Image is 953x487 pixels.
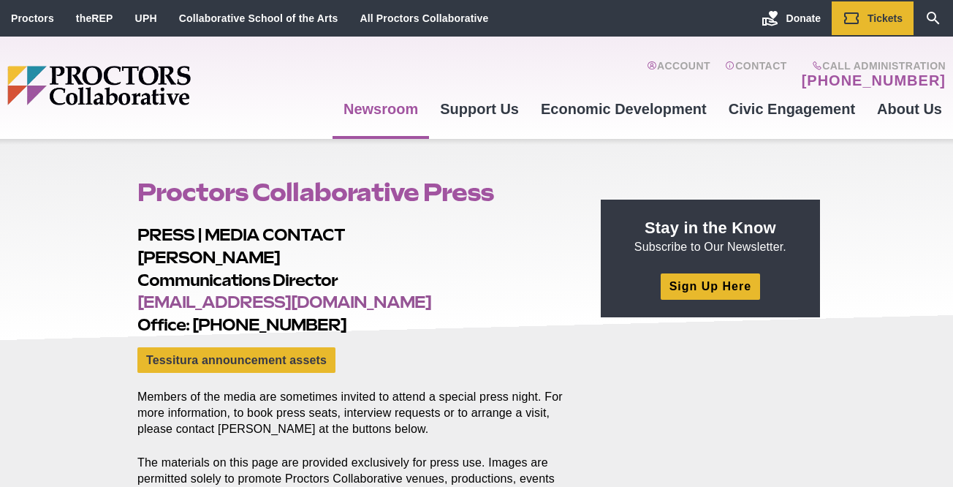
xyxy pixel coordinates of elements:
[179,12,338,24] a: Collaborative School of the Arts
[333,89,429,129] a: Newsroom
[797,60,946,72] span: Call Administration
[718,89,866,129] a: Civic Engagement
[137,389,567,437] p: Members of the media are sometimes invited to attend a special press night. For more information,...
[786,12,821,24] span: Donate
[137,178,567,206] h1: Proctors Collaborative Press
[832,1,914,35] a: Tickets
[7,66,303,105] img: Proctors logo
[137,292,431,312] a: [EMAIL_ADDRESS][DOMAIN_NAME]
[914,1,953,35] a: Search
[802,72,946,89] a: [PHONE_NUMBER]
[867,12,903,24] span: Tickets
[137,347,335,373] a: Tessitura announcement assets
[429,89,530,129] a: Support Us
[11,12,54,24] a: Proctors
[360,12,488,24] a: All Proctors Collaborative
[530,89,718,129] a: Economic Development
[618,217,802,255] p: Subscribe to Our Newsletter.
[76,12,113,24] a: theREP
[725,60,787,89] a: Contact
[751,1,832,35] a: Donate
[866,89,953,129] a: About Us
[661,273,760,299] a: Sign Up Here
[137,224,567,336] h2: PRESS | MEDIA CONTACT [PERSON_NAME] Communications Director Office: [PHONE_NUMBER]
[647,60,710,89] a: Account
[135,12,157,24] a: UPH
[645,219,776,237] strong: Stay in the Know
